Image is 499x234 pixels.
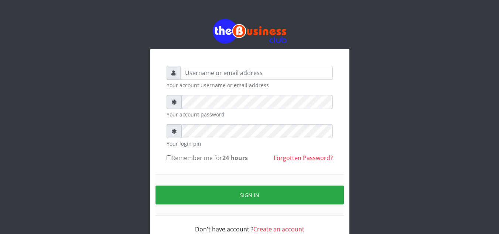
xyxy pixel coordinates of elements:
button: Sign in [155,186,344,204]
div: Don't have account ? [167,216,333,234]
a: Create an account [253,225,304,233]
input: Remember me for24 hours [167,155,171,160]
input: Username or email address [180,66,333,80]
a: Forgotten Password? [274,154,333,162]
small: Your account password [167,111,333,118]
label: Remember me for [167,153,248,162]
small: Your login pin [167,140,333,147]
b: 24 hours [222,154,248,162]
small: Your account username or email address [167,81,333,89]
